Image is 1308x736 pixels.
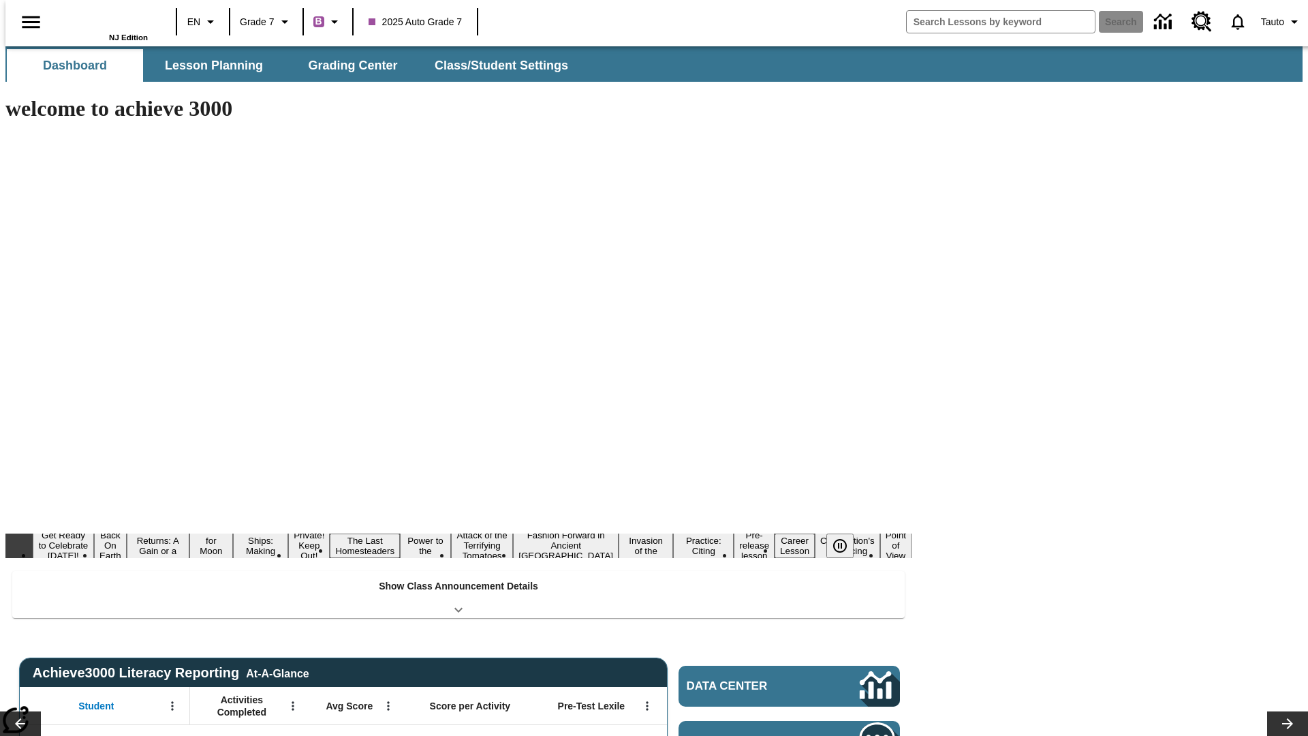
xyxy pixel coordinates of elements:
a: Data Center [1146,3,1183,41]
button: Slide 13 Pre-release lesson [734,528,775,563]
span: Grade 7 [240,15,275,29]
span: EN [187,15,200,29]
button: Pause [826,534,854,558]
button: Profile/Settings [1256,10,1308,34]
input: search field [907,11,1095,33]
div: Home [59,5,148,42]
button: Slide 11 The Invasion of the Free CD [619,523,673,568]
a: Home [59,6,148,33]
button: Slide 5 Cruise Ships: Making Waves [233,523,288,568]
span: Activities Completed [197,694,287,718]
button: Slide 3 Free Returns: A Gain or a Drain? [127,523,189,568]
button: Open side menu [11,2,51,42]
button: Slide 1 Get Ready to Celebrate Juneteenth! [33,528,94,563]
button: Slide 16 Point of View [880,528,912,563]
button: Grading Center [285,49,421,82]
span: Achieve3000 Literacy Reporting [33,665,309,681]
button: Slide 6 Private! Keep Out! [288,528,330,563]
div: Show Class Announcement Details [12,571,905,618]
button: Language: EN, Select a language [181,10,225,34]
button: Slide 15 The Constitution's Balancing Act [815,523,880,568]
span: Tauto [1261,15,1284,29]
button: Slide 14 Career Lesson [775,534,815,558]
button: Open Menu [162,696,183,716]
span: Avg Score [326,700,373,712]
a: Data Center [679,666,900,707]
div: SubNavbar [5,49,580,82]
button: Open Menu [637,696,657,716]
span: Data Center [687,679,814,693]
div: At-A-Glance [246,665,309,680]
a: Notifications [1220,4,1256,40]
button: Lesson carousel, Next [1267,711,1308,736]
button: Boost Class color is purple. Change class color [308,10,348,34]
button: Open Menu [378,696,399,716]
button: Slide 10 Fashion Forward in Ancient Rome [513,528,619,563]
span: B [315,13,322,30]
button: Slide 4 Time for Moon Rules? [189,523,233,568]
div: SubNavbar [5,46,1303,82]
div: Pause [826,534,867,558]
button: Slide 9 Attack of the Terrifying Tomatoes [451,528,513,563]
p: Show Class Announcement Details [379,579,538,594]
span: Pre-Test Lexile [558,700,625,712]
button: Slide 8 Solar Power to the People [400,523,451,568]
span: Student [78,700,114,712]
span: NJ Edition [109,33,148,42]
button: Open Menu [283,696,303,716]
span: Score per Activity [430,700,511,712]
button: Grade: Grade 7, Select a grade [234,10,298,34]
button: Slide 2 Back On Earth [94,528,127,563]
button: Dashboard [7,49,143,82]
button: Lesson Planning [146,49,282,82]
button: Slide 12 Mixed Practice: Citing Evidence [673,523,734,568]
button: Class/Student Settings [424,49,579,82]
button: Slide 7 The Last Homesteaders [330,534,400,558]
span: 2025 Auto Grade 7 [369,15,463,29]
a: Resource Center, Will open in new tab [1183,3,1220,40]
h1: welcome to achieve 3000 [5,96,912,121]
